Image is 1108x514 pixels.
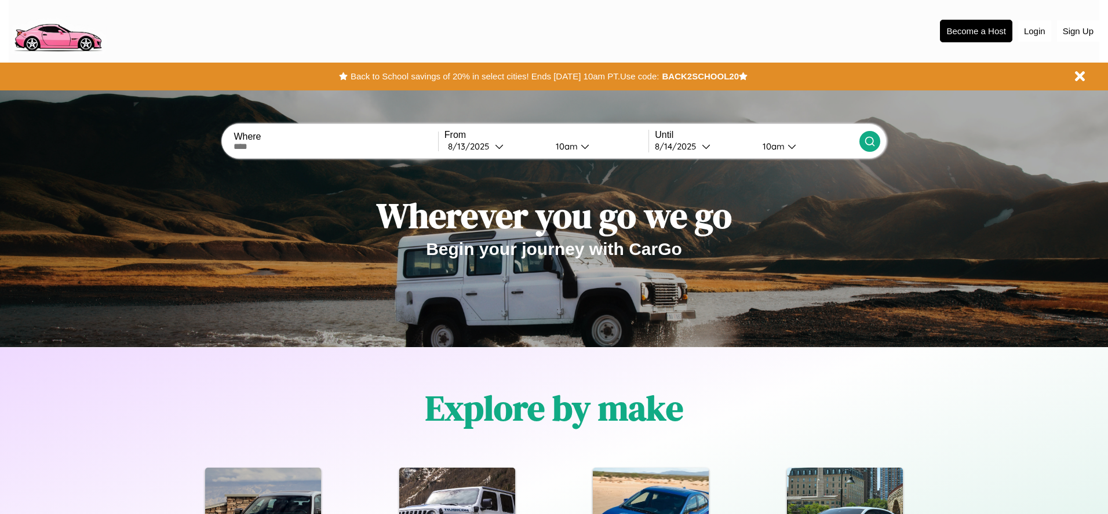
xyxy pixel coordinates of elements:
div: 10am [757,141,788,152]
div: 8 / 14 / 2025 [655,141,702,152]
h1: Explore by make [425,384,683,432]
div: 10am [550,141,581,152]
button: Sign Up [1057,20,1099,42]
label: From [444,130,648,140]
b: BACK2SCHOOL20 [662,71,739,81]
button: 8/13/2025 [444,140,546,152]
button: 10am [753,140,859,152]
button: Become a Host [940,20,1012,42]
img: logo [9,6,107,54]
label: Until [655,130,859,140]
button: 10am [546,140,648,152]
button: Back to School savings of 20% in select cities! Ends [DATE] 10am PT.Use code: [348,68,662,85]
div: 8 / 13 / 2025 [448,141,495,152]
button: Login [1018,20,1051,42]
label: Where [234,132,438,142]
